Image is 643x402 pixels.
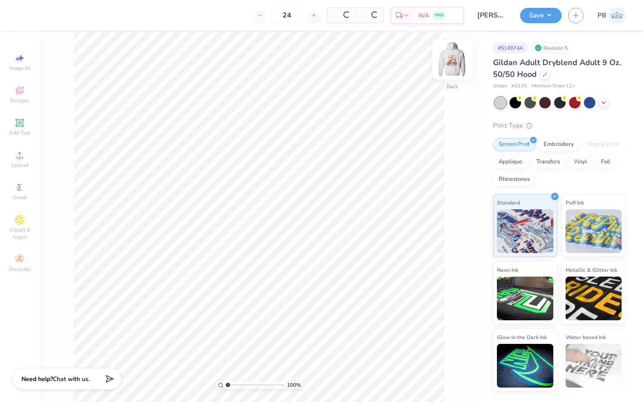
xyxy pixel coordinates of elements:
[11,162,28,169] span: Upload
[566,333,606,342] span: Water based Ink
[21,375,53,383] strong: Need help?
[9,266,30,273] span: Decorate
[53,375,90,383] span: Chat with us.
[9,129,30,136] span: Add Text
[566,209,622,253] img: Puff Ink
[434,12,444,18] span: FREE
[13,194,27,201] span: Greek
[566,277,622,320] img: Metallic & Glitter Ink
[608,7,626,24] img: Paridhi Bajaj
[566,344,622,388] img: Water based Ink
[497,209,553,253] img: Standard
[582,138,625,151] div: Digital Print
[497,265,518,274] span: Neon Ink
[10,97,29,104] span: Designs
[568,156,593,169] div: Vinyl
[566,265,617,274] span: Metallic & Glitter Ink
[598,7,626,24] a: PB
[497,344,553,388] img: Glow in the Dark Ink
[435,42,470,77] img: Back
[493,42,528,53] div: # 514974A
[497,277,553,320] img: Neon Ink
[566,198,584,207] span: Puff Ink
[287,381,301,389] span: 100 %
[532,42,573,53] div: Revision 5
[531,156,566,169] div: Transfers
[4,226,35,240] span: Clipart & logos
[531,83,575,90] span: Minimum Order: 12 +
[493,156,528,169] div: Applique
[493,57,621,80] span: Gildan Adult Dryblend Adult 9 Oz. 50/50 Hood
[471,7,514,24] input: Untitled Design
[497,333,547,342] span: Glow in the Dark Ink
[493,83,507,90] span: Gildan
[595,156,616,169] div: Foil
[497,198,520,207] span: Standard
[520,8,562,23] button: Save
[538,138,580,151] div: Embroidery
[419,11,429,20] span: N/A
[493,121,626,131] div: Print Type
[10,65,30,72] span: Image AI
[270,7,304,23] input: – –
[493,173,535,186] div: Rhinestones
[493,138,535,151] div: Screen Print
[447,83,458,90] div: Back
[511,83,527,90] span: # G125
[598,10,606,21] span: PB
